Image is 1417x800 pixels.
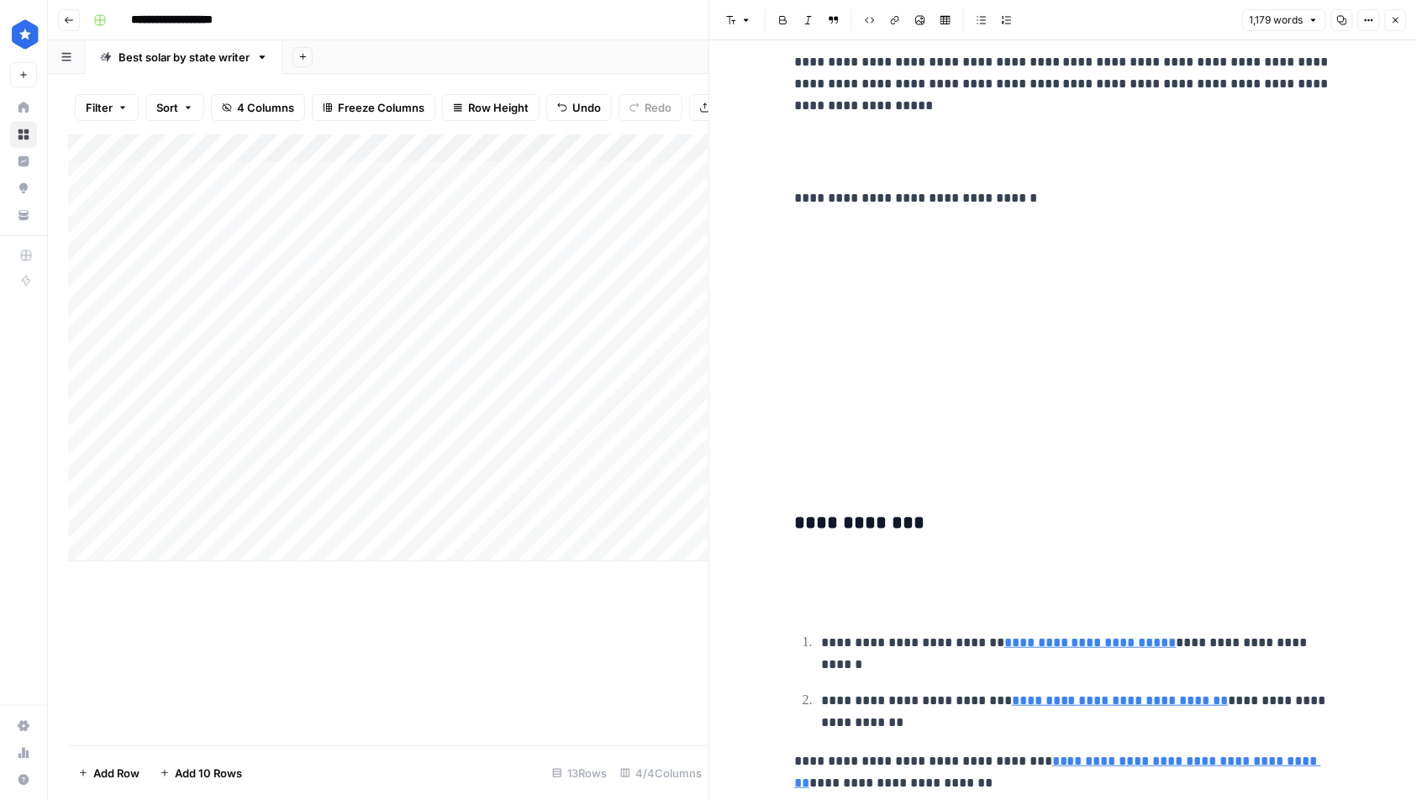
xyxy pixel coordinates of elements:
[545,760,614,787] div: 13 Rows
[145,94,204,121] button: Sort
[10,739,37,766] a: Usage
[10,19,40,50] img: ConsumerAffairs Logo
[237,99,294,116] span: 4 Columns
[175,765,242,782] span: Add 10 Rows
[93,765,140,782] span: Add Row
[86,99,113,116] span: Filter
[10,766,37,793] button: Help + Support
[156,99,178,116] span: Sort
[86,40,282,74] a: Best solar by state writer
[312,94,435,121] button: Freeze Columns
[10,121,37,148] a: Browse
[468,99,529,116] span: Row Height
[10,713,37,739] a: Settings
[1250,13,1304,28] span: 1,179 words
[614,760,708,787] div: 4/4 Columns
[10,148,37,175] a: Insights
[75,94,139,121] button: Filter
[338,99,424,116] span: Freeze Columns
[619,94,682,121] button: Redo
[211,94,305,121] button: 4 Columns
[10,94,37,121] a: Home
[150,760,252,787] button: Add 10 Rows
[546,94,612,121] button: Undo
[442,94,540,121] button: Row Height
[645,99,672,116] span: Redo
[10,202,37,229] a: Your Data
[10,13,37,55] button: Workspace: ConsumerAffairs
[68,760,150,787] button: Add Row
[10,175,37,202] a: Opportunities
[572,99,601,116] span: Undo
[1242,9,1326,31] button: 1,179 words
[119,49,250,66] div: Best solar by state writer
